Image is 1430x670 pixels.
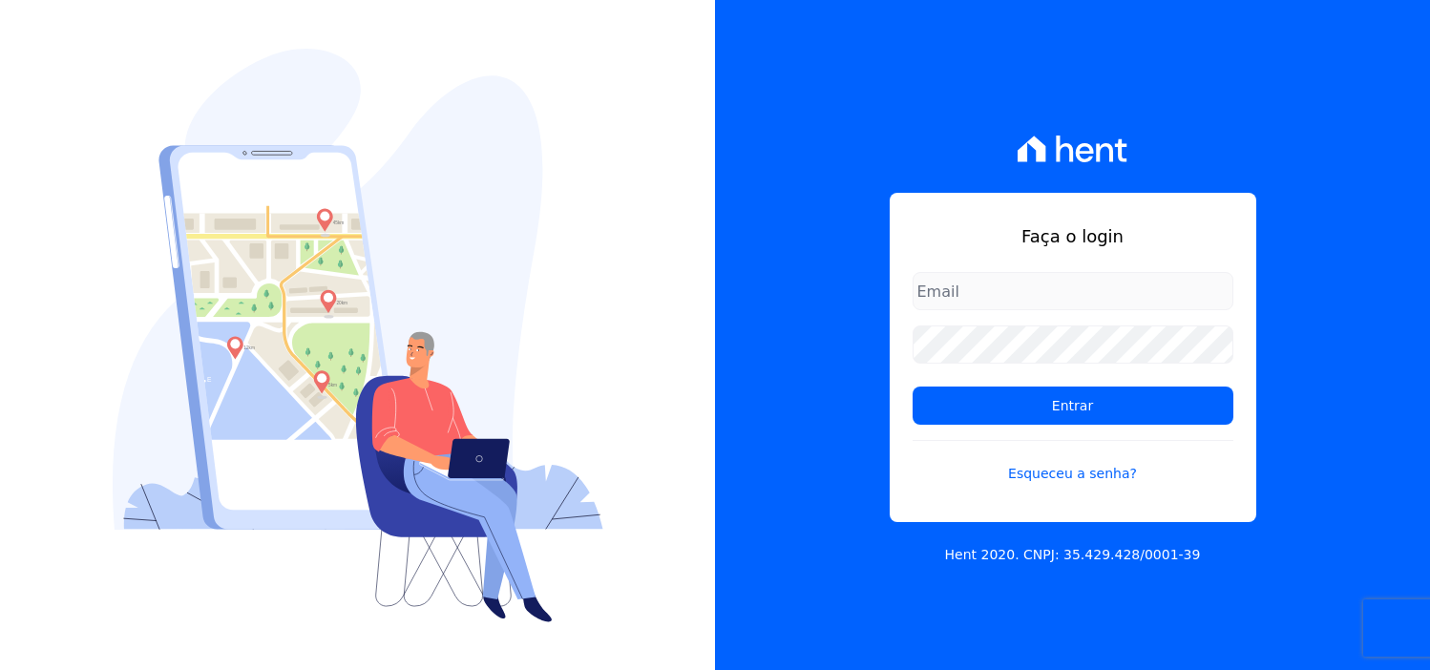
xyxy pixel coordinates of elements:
[913,272,1233,310] input: Email
[945,545,1201,565] p: Hent 2020. CNPJ: 35.429.428/0001-39
[113,49,603,622] img: Login
[913,387,1233,425] input: Entrar
[913,223,1233,249] h1: Faça o login
[913,440,1233,484] a: Esqueceu a senha?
